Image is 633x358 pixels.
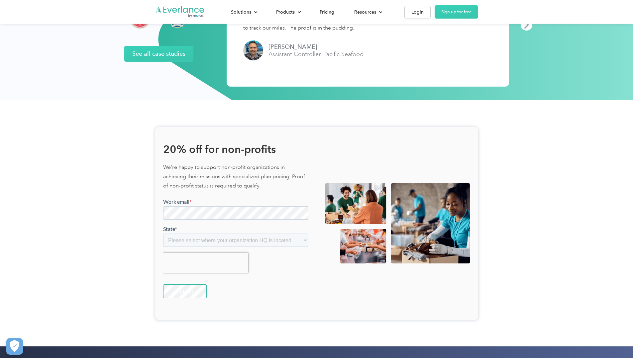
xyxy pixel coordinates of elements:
div: Solutions [224,6,263,18]
span: [PERSON_NAME] [268,43,317,50]
div: Resources [354,8,376,16]
div: next slide [521,19,532,31]
input: Submit [114,60,158,74]
div: Pricing [320,8,334,16]
iframe: Form 0 [163,198,308,304]
a: Sign up for free [435,5,478,19]
div: Login [411,8,424,16]
h2: 20% off for non-profits [163,143,308,156]
a: Go to homepage [155,6,205,18]
p: Assistant Controller, Pacific Seafood [268,43,364,58]
div: Products [269,6,306,18]
div: Resources [348,6,388,18]
a: See all case studies [124,46,193,62]
input: Submit [114,87,158,101]
a: Pricing [313,6,341,18]
div: Products [276,8,295,16]
div: Solutions [231,8,251,16]
a: Login [404,6,431,18]
p: We’re happy to support non-profit organizations in achieving their missions with specialized plan... [163,163,308,190]
button: Cookies Settings [6,338,23,355]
